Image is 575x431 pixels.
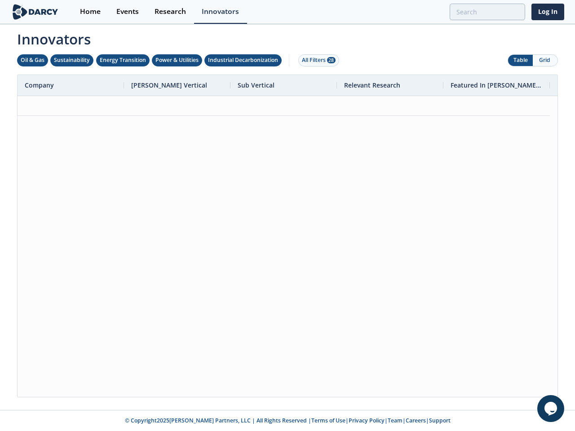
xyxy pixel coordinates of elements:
button: Industrial Decarbonization [204,54,282,66]
button: All Filters 28 [298,54,339,66]
a: Careers [406,417,426,424]
div: Oil & Gas [21,56,44,64]
span: [PERSON_NAME] Vertical [131,81,207,89]
p: © Copyright 2025 [PERSON_NAME] Partners, LLC | All Rights Reserved | | | | | [13,417,562,425]
a: Log In [531,4,564,20]
span: Innovators [11,25,564,49]
iframe: chat widget [537,395,566,422]
button: Table [508,55,533,66]
div: Events [116,8,139,15]
span: 28 [327,57,336,63]
div: Research [155,8,186,15]
img: logo-wide.svg [11,4,60,20]
input: Advanced Search [450,4,525,20]
div: Innovators [202,8,239,15]
div: All Filters [302,56,336,64]
span: Featured In [PERSON_NAME] Live [451,81,543,89]
div: Energy Transition [100,56,146,64]
span: Sub Vertical [238,81,274,89]
div: Home [80,8,101,15]
button: Sustainability [50,54,93,66]
button: Oil & Gas [17,54,48,66]
button: Power & Utilities [152,54,202,66]
div: Industrial Decarbonization [208,56,278,64]
div: Power & Utilities [155,56,199,64]
button: Energy Transition [96,54,150,66]
span: Relevant Research [344,81,400,89]
a: Privacy Policy [349,417,385,424]
div: Sustainability [54,56,90,64]
a: Team [388,417,402,424]
span: Company [25,81,54,89]
button: Grid [533,55,557,66]
a: Terms of Use [311,417,345,424]
a: Support [429,417,451,424]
